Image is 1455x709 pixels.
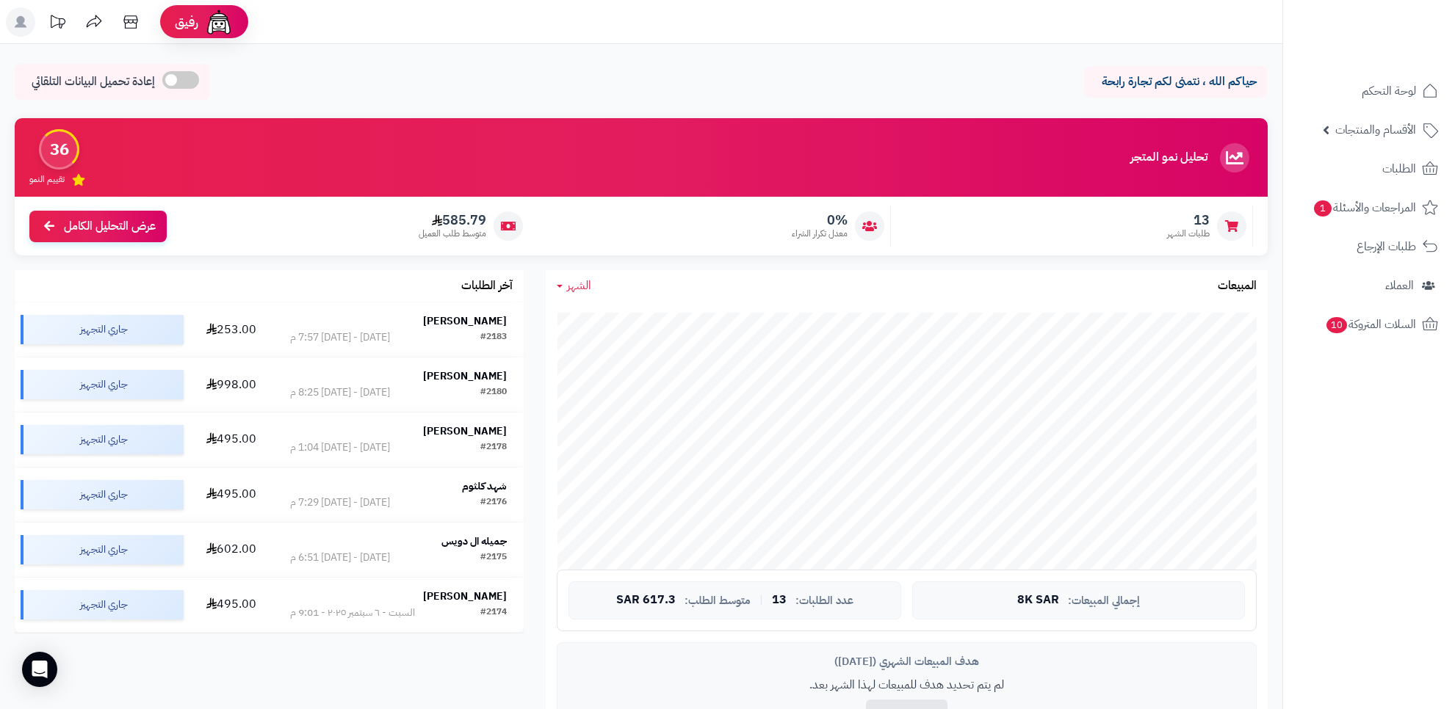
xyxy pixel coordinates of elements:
span: لوحة التحكم [1362,81,1416,101]
a: السلات المتروكة10 [1292,307,1446,342]
strong: شهد كلثوم [462,479,507,494]
span: متوسط الطلب: [685,595,751,607]
span: العملاء [1385,275,1414,296]
span: الشهر [567,277,591,294]
div: جاري التجهيز [21,480,184,509]
div: هدف المبيعات الشهري ([DATE]) [568,654,1245,669]
div: جاري التجهيز [21,370,184,399]
span: 8K SAR [1017,594,1059,607]
span: 13 [1167,212,1210,228]
span: معدل تكرار الشراء [792,228,848,240]
a: الطلبات [1292,151,1446,186]
span: الأقسام والمنتجات [1335,120,1416,140]
a: المراجعات والأسئلة1 [1292,190,1446,225]
div: #2178 [480,440,507,455]
div: جاري التجهيز [21,425,184,454]
span: الطلبات [1382,159,1416,179]
span: تقييم النمو [29,173,65,186]
a: العملاء [1292,268,1446,303]
span: طلبات الإرجاع [1357,236,1416,257]
span: إجمالي المبيعات: [1068,595,1140,607]
span: عرض التحليل الكامل [64,218,156,235]
p: لم يتم تحديد هدف للمبيعات لهذا الشهر بعد. [568,677,1245,694]
td: 253.00 [189,302,273,357]
div: #2183 [480,330,507,345]
td: 495.00 [189,578,273,632]
div: [DATE] - [DATE] 8:25 م [290,385,390,400]
img: logo-2.png [1355,40,1441,70]
div: [DATE] - [DATE] 6:51 م [290,550,390,565]
span: إعادة تحميل البيانات التلقائي [32,73,155,90]
td: 998.00 [189,357,273,412]
span: متوسط طلب العميل [419,228,486,240]
span: 0% [792,212,848,228]
p: حياكم الله ، نتمنى لكم تجارة رابحة [1095,73,1257,90]
div: [DATE] - [DATE] 7:57 م [290,330,390,345]
div: جاري التجهيز [21,590,184,619]
span: طلبات الشهر [1167,228,1210,240]
span: المراجعات والأسئلة [1313,197,1416,218]
div: جاري التجهيز [21,535,184,564]
td: 495.00 [189,412,273,467]
span: 585.79 [419,212,486,228]
span: 617.3 SAR [616,594,676,607]
div: #2175 [480,550,507,565]
span: عدد الطلبات: [795,595,853,607]
span: رفيق [175,13,198,31]
div: #2180 [480,385,507,400]
a: طلبات الإرجاع [1292,229,1446,264]
a: لوحة التحكم [1292,73,1446,109]
strong: [PERSON_NAME] [423,589,507,604]
span: 13 [772,594,787,607]
span: 10 [1326,317,1347,333]
img: ai-face.png [204,7,234,37]
div: [DATE] - [DATE] 1:04 م [290,440,390,455]
div: Open Intercom Messenger [22,652,57,687]
span: | [759,595,763,606]
td: 495.00 [189,468,273,522]
strong: جميله ال دويس [441,534,507,549]
strong: [PERSON_NAME] [423,313,507,329]
div: السبت - ٦ سبتمبر ٢٠٢٥ - 9:01 م [290,606,415,620]
span: 1 [1314,200,1332,217]
h3: تحليل نمو المتجر [1130,151,1207,164]
div: جاري التجهيز [21,315,184,344]
a: الشهر [557,277,591,294]
a: عرض التحليل الكامل [29,211,167,242]
a: تحديثات المنصة [39,7,76,40]
strong: [PERSON_NAME] [423,368,507,384]
h3: آخر الطلبات [461,280,513,293]
div: [DATE] - [DATE] 7:29 م [290,495,390,510]
strong: [PERSON_NAME] [423,423,507,439]
div: #2174 [480,606,507,620]
div: #2176 [480,495,507,510]
td: 602.00 [189,523,273,577]
span: السلات المتروكة [1325,314,1416,335]
h3: المبيعات [1218,280,1257,293]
